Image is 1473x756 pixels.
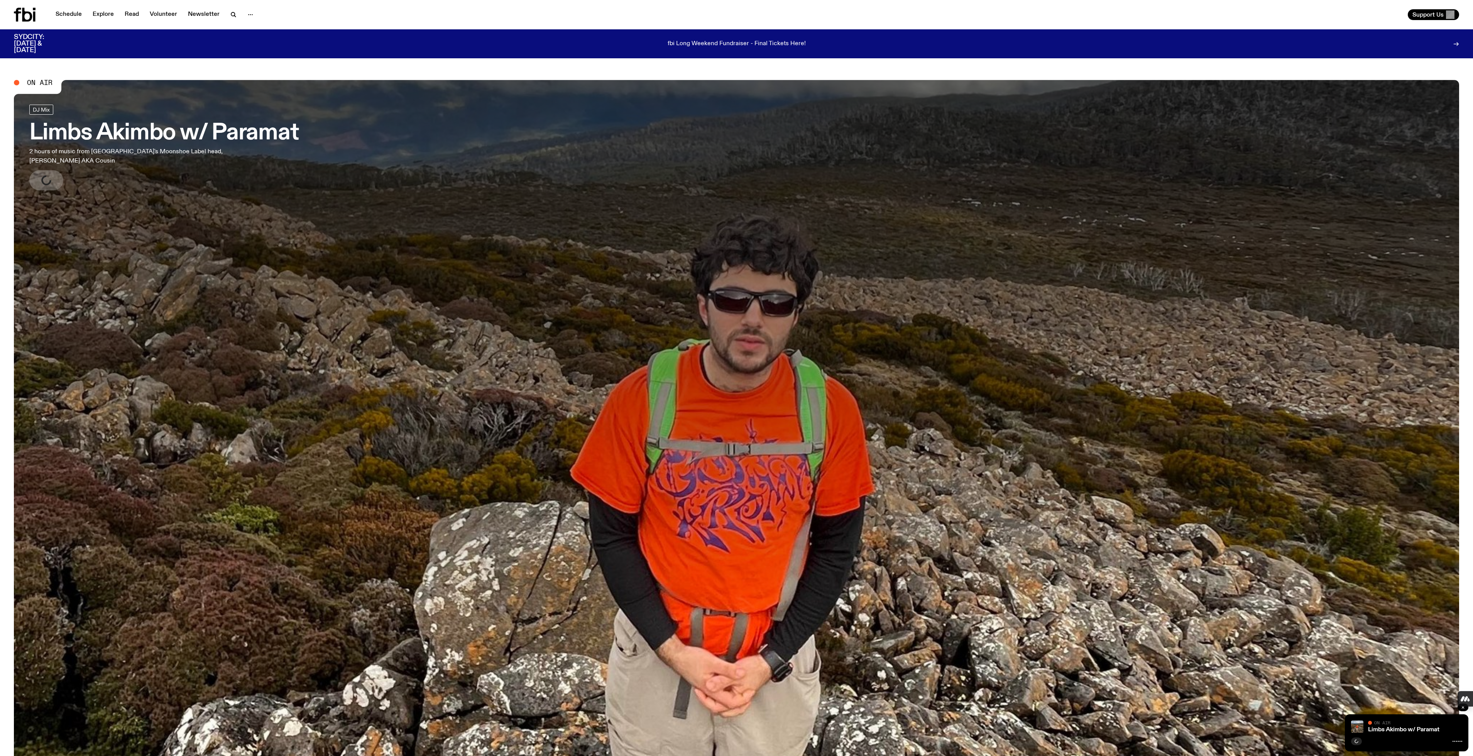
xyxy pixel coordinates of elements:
[1374,720,1390,725] span: On Air
[183,9,224,20] a: Newsletter
[1368,727,1439,733] a: Limbs Akimbo w/ Paramat
[145,9,182,20] a: Volunteer
[1412,11,1444,18] span: Support Us
[51,9,86,20] a: Schedule
[668,41,806,47] p: fbi Long Weekend Fundraiser - Final Tickets Here!
[29,105,53,115] a: DJ Mix
[27,79,52,86] span: On Air
[88,9,118,20] a: Explore
[29,147,227,166] p: 2 hours of music from [GEOGRAPHIC_DATA]'s Moonshoe Label head, [PERSON_NAME] AKA Cousin
[14,34,63,54] h3: SYDCITY: [DATE] & [DATE]
[1408,9,1459,20] button: Support Us
[29,122,299,144] h3: Limbs Akimbo w/ Paramat
[29,105,299,190] a: Limbs Akimbo w/ Paramat2 hours of music from [GEOGRAPHIC_DATA]'s Moonshoe Label head, [PERSON_NAM...
[120,9,144,20] a: Read
[33,107,50,113] span: DJ Mix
